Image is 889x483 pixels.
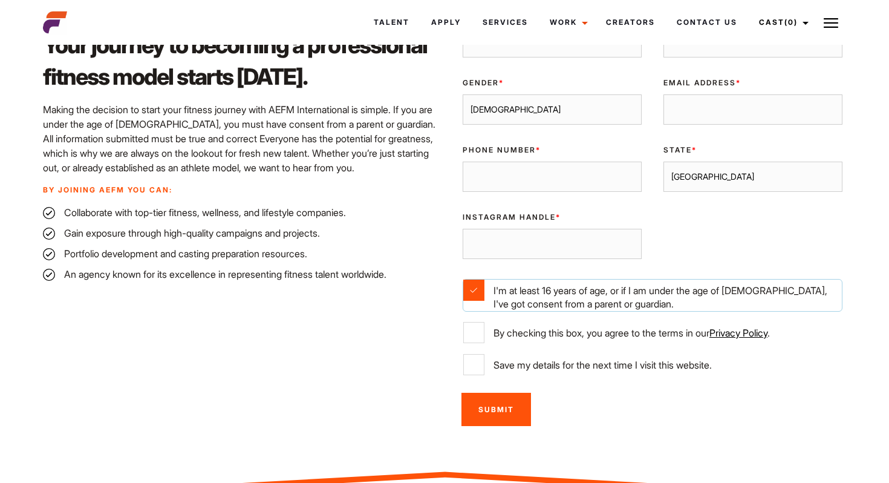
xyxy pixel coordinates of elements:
input: Save my details for the next time I visit this website. [463,354,484,375]
li: Collaborate with top-tier fitness, wellness, and lifestyle companies. [43,205,437,220]
li: An agency known for its excellence in representing fitness talent worldwide. [43,267,437,281]
label: By checking this box, you agree to the terms in our . [463,322,842,343]
a: Creators [595,6,666,39]
a: Contact Us [666,6,748,39]
span: (0) [784,18,798,27]
a: Privacy Policy [709,327,767,339]
img: Burger icon [824,16,838,30]
a: Talent [363,6,420,39]
label: Phone Number [463,145,642,156]
img: cropped-aefm-brand-fav-22-square.png [43,10,67,34]
p: Making the decision to start your fitness journey with AEFM International is simple. If you are u... [43,102,437,175]
label: State [663,145,842,156]
a: Cast(0) [748,6,816,39]
label: Instagram Handle [463,212,642,223]
input: By checking this box, you agree to the terms in ourPrivacy Policy. [463,322,484,343]
li: Gain exposure through high-quality campaigns and projects. [43,226,437,240]
label: Gender [463,77,642,88]
input: Submit [461,393,531,426]
a: Services [472,6,539,39]
label: Email Address [663,77,842,88]
li: Portfolio development and casting preparation resources. [43,246,437,261]
p: By joining AEFM you can: [43,185,437,195]
a: Apply [420,6,472,39]
input: I'm at least 16 years of age, or if I am under the age of [DEMOGRAPHIC_DATA], I've got consent fr... [463,280,484,301]
label: Save my details for the next time I visit this website. [463,354,842,375]
h2: Your journey to becoming a professional fitness model starts [DATE]. [43,30,437,93]
label: I'm at least 16 years of age, or if I am under the age of [DEMOGRAPHIC_DATA], I've got consent fr... [463,280,842,310]
a: Work [539,6,595,39]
